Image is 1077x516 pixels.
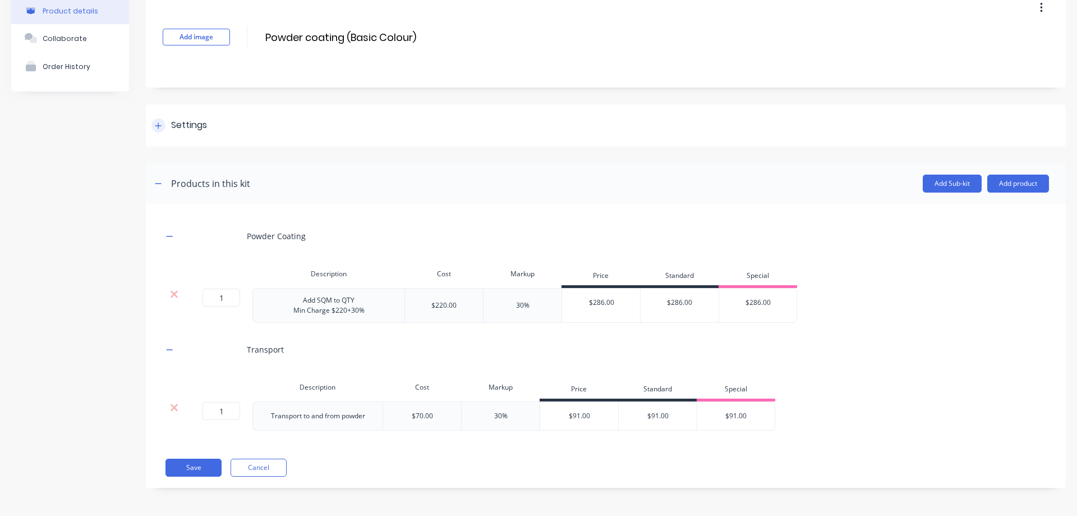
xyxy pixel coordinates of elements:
div: $286.00 [562,289,641,317]
div: Special [719,266,797,288]
div: $286.00 [641,289,719,317]
input: Enter kit name [264,29,463,45]
input: ? [202,402,240,420]
div: Order History [43,62,90,71]
div: Powder Coating [247,230,306,242]
div: $91.00 [619,402,697,430]
div: Products in this kit [171,177,250,190]
div: Add SQM to QTY Min Charge $220+30% [284,293,374,318]
button: Add image [163,29,230,45]
button: Save [165,459,222,477]
div: Markup [461,376,540,399]
div: Description [252,263,404,285]
div: $91.00 [697,402,775,430]
div: 30% [494,411,508,421]
div: Standard [618,379,697,401]
div: Transport [247,344,284,355]
div: Description [252,376,383,399]
button: Order History [11,52,129,80]
div: $286.00 [719,289,797,317]
button: Add product [987,175,1049,193]
div: Price [561,266,640,288]
div: Special [697,379,775,401]
div: Standard [640,266,719,288]
div: Markup [483,263,561,285]
div: $220.00 [431,300,457,310]
button: Cancel [231,459,287,477]
div: Transport to and from powder [262,409,374,423]
div: Settings [171,118,207,133]
div: Product details [43,7,98,15]
div: Price [540,379,618,401]
div: $70.00 [412,411,433,421]
button: Collaborate [11,24,129,52]
div: 30% [516,300,530,310]
input: ? [202,289,240,307]
div: Cost [383,376,461,399]
div: Cost [404,263,483,285]
div: Collaborate [43,34,87,43]
div: $91.00 [540,402,619,430]
button: Add Sub-kit [923,175,982,193]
